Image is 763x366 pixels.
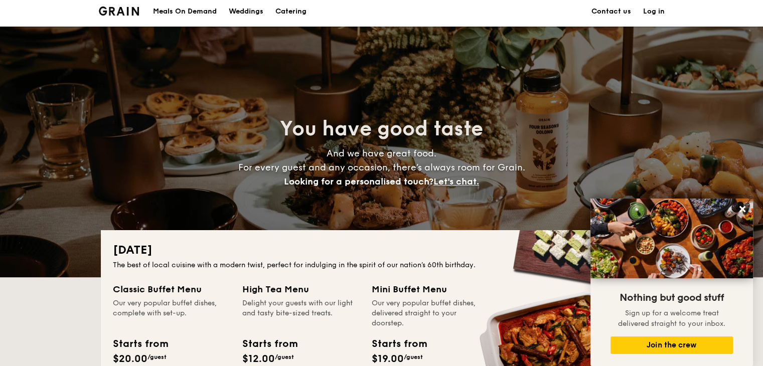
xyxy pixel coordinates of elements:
span: $19.00 [372,353,404,365]
div: Starts from [242,336,297,351]
span: $12.00 [242,353,275,365]
h2: [DATE] [113,242,651,258]
span: /guest [404,353,423,360]
div: Starts from [113,336,168,351]
span: Let's chat. [433,176,479,187]
div: The best of local cuisine with a modern twist, perfect for indulging in the spirit of our nation’... [113,260,651,270]
div: Classic Buffet Menu [113,282,230,296]
span: Sign up for a welcome treat delivered straight to your inbox. [618,309,725,328]
span: /guest [147,353,167,360]
span: Nothing but good stuff [620,292,724,304]
span: $20.00 [113,353,147,365]
div: Our very popular buffet dishes, complete with set-up. [113,298,230,328]
div: Delight your guests with our light and tasty bite-sized treats. [242,298,360,328]
div: High Tea Menu [242,282,360,296]
span: You have good taste [280,117,483,141]
span: Looking for a personalised touch? [284,176,433,187]
span: And we have great food. For every guest and any occasion, there’s always room for Grain. [238,148,525,187]
button: Join the crew [611,336,733,354]
button: Close [734,201,750,217]
a: Logotype [99,7,139,16]
img: DSC07876-Edit02-Large.jpeg [590,199,753,278]
div: Mini Buffet Menu [372,282,489,296]
div: Starts from [372,336,426,351]
img: Grain [99,7,139,16]
div: Our very popular buffet dishes, delivered straight to your doorstep. [372,298,489,328]
span: /guest [275,353,294,360]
